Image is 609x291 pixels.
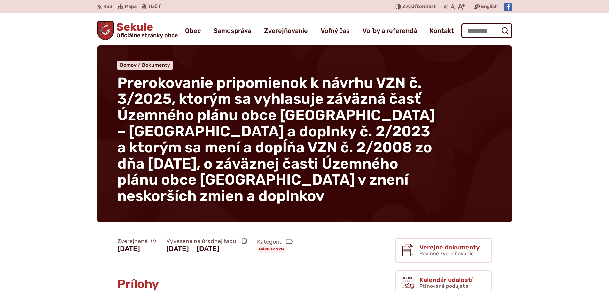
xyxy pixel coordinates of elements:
a: Návrhy VZN [257,246,286,252]
a: Samospráva [214,22,251,40]
span: Plánované podujatia [419,283,469,289]
a: Logo Sekule, prejsť na domovskú stránku. [97,21,178,40]
a: Zverejňovanie [264,22,308,40]
span: Domov [120,62,137,68]
span: Kalendár udalostí [419,276,472,283]
figcaption: [DATE] [117,245,156,253]
span: Tlačiť [148,4,160,10]
span: kontrast [402,4,436,10]
a: Dokumenty [142,62,170,68]
a: Voľný čas [321,22,350,40]
span: English [481,3,498,11]
span: Vyvesené na úradnej tabuli [166,238,247,245]
span: RSS [103,3,112,11]
span: Povinné zverejňovanie [419,250,474,257]
a: Domov [120,62,142,68]
span: Mapa [125,3,137,11]
span: Kategória [257,238,293,246]
img: Prejsť na Facebook stránku [504,3,512,11]
span: Sekule [114,22,178,38]
figcaption: [DATE] − [DATE] [166,245,247,253]
span: Oficiálne stránky obce [116,33,178,38]
h2: Prílohy [117,278,344,291]
span: Zvýšiť [402,4,417,9]
a: Voľby a referendá [363,22,417,40]
a: Kontakt [430,22,454,40]
span: Zverejnené [117,238,156,245]
img: Prejsť na domovskú stránku [97,21,114,40]
a: Verejné dokumenty Povinné zverejňovanie [395,238,492,263]
span: Verejné dokumenty [419,244,480,251]
a: English [480,3,499,11]
a: Obec [185,22,201,40]
span: Prerokovanie pripomienok k návrhu VZN č. 3/2025, ktorým sa vyhlasuje záväzná časť Územného plánu ... [117,74,435,205]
